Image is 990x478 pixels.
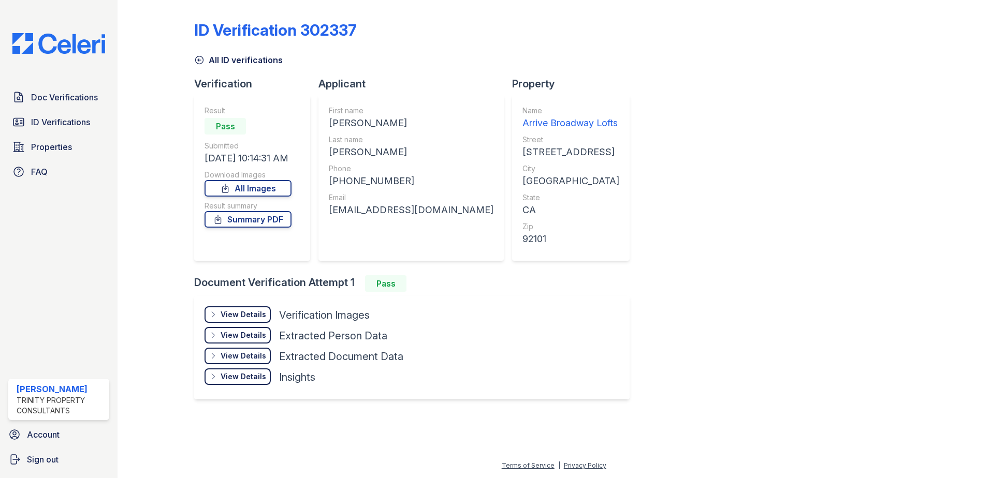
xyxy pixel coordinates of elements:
[205,141,292,151] div: Submitted
[194,54,283,66] a: All ID verifications
[522,145,619,159] div: [STREET_ADDRESS]
[329,163,493,174] div: Phone
[522,135,619,145] div: Street
[205,180,292,197] a: All Images
[8,137,109,157] a: Properties
[31,91,98,103] span: Doc Verifications
[329,106,493,116] div: First name
[8,161,109,182] a: FAQ
[27,453,59,466] span: Sign out
[194,77,318,91] div: Verification
[205,151,292,166] div: [DATE] 10:14:31 AM
[205,170,292,180] div: Download Images
[522,163,619,174] div: City
[205,211,292,228] a: Summary PDF
[522,192,619,203] div: State
[522,106,619,116] div: Name
[512,77,638,91] div: Property
[8,112,109,132] a: ID Verifications
[564,461,606,469] a: Privacy Policy
[502,461,555,469] a: Terms of Service
[31,116,90,128] span: ID Verifications
[221,330,266,340] div: View Details
[17,383,105,395] div: [PERSON_NAME]
[522,203,619,217] div: CA
[205,118,246,135] div: Pass
[329,192,493,203] div: Email
[4,33,113,54] img: CE_Logo_Blue-a8612792a0a2168367f1c8372b55b34899dd931a85d93a1a3d3e32e68fde9ad4.png
[558,461,560,469] div: |
[522,221,619,232] div: Zip
[522,232,619,246] div: 92101
[194,275,638,292] div: Document Verification Attempt 1
[221,309,266,320] div: View Details
[329,174,493,188] div: [PHONE_NUMBER]
[221,351,266,361] div: View Details
[4,424,113,445] a: Account
[17,395,105,416] div: Trinity Property Consultants
[329,203,493,217] div: [EMAIL_ADDRESS][DOMAIN_NAME]
[522,174,619,188] div: [GEOGRAPHIC_DATA]
[205,106,292,116] div: Result
[27,428,60,441] span: Account
[221,371,266,382] div: View Details
[279,308,370,322] div: Verification Images
[8,87,109,108] a: Doc Verifications
[522,116,619,130] div: Arrive Broadway Lofts
[4,449,113,470] a: Sign out
[205,201,292,211] div: Result summary
[318,77,512,91] div: Applicant
[522,106,619,130] a: Name Arrive Broadway Lofts
[31,141,72,153] span: Properties
[279,349,403,364] div: Extracted Document Data
[31,166,48,178] span: FAQ
[279,370,315,384] div: Insights
[194,21,357,39] div: ID Verification 302337
[279,328,387,343] div: Extracted Person Data
[329,145,493,159] div: [PERSON_NAME]
[329,135,493,145] div: Last name
[365,275,406,292] div: Pass
[329,116,493,130] div: [PERSON_NAME]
